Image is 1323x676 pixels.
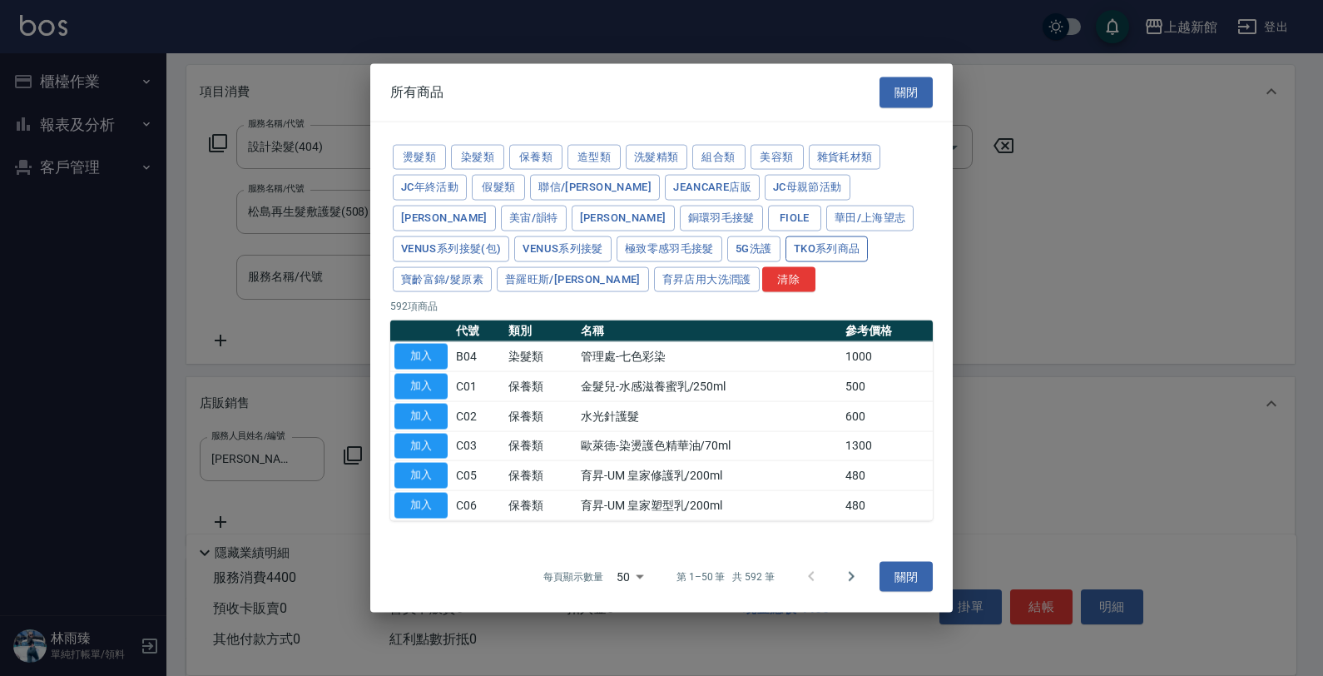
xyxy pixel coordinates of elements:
button: [PERSON_NAME] [572,206,675,231]
button: 聯信/[PERSON_NAME] [530,175,660,201]
td: C05 [452,460,504,490]
button: 洗髮精類 [626,144,687,170]
span: 所有商品 [390,84,443,101]
button: 極致零感羽毛接髮 [617,236,722,261]
td: C01 [452,371,504,401]
td: 保養類 [504,401,577,431]
button: JeanCare店販 [665,175,760,201]
button: JC母親節活動 [765,175,850,201]
button: 加入 [394,433,448,459]
td: 500 [841,371,933,401]
p: 592 項商品 [390,299,933,314]
p: 每頁顯示數量 [543,569,603,584]
button: 染髮類 [451,144,504,170]
td: 育昇-UM 皇家修護乳/200ml [577,460,841,490]
div: 50 [610,554,650,599]
td: 1000 [841,341,933,371]
button: 保養類 [509,144,562,170]
button: 組合類 [692,144,746,170]
button: Venus系列接髮(包) [393,236,509,261]
button: 華田/上海望志 [826,206,914,231]
button: [PERSON_NAME] [393,206,496,231]
button: 加入 [394,403,448,429]
button: FIOLE [768,206,821,231]
th: 代號 [452,321,504,342]
td: C06 [452,490,504,520]
td: 水光針護髮 [577,401,841,431]
button: 加入 [394,463,448,489]
button: 關閉 [880,561,933,592]
td: 保養類 [504,490,577,520]
td: C02 [452,401,504,431]
p: 第 1–50 筆 共 592 筆 [676,569,775,584]
td: 1300 [841,431,933,461]
button: 加入 [394,344,448,370]
button: Venus系列接髮 [514,236,611,261]
td: 600 [841,401,933,431]
th: 參考價格 [841,321,933,342]
td: 480 [841,460,933,490]
button: 普羅旺斯/[PERSON_NAME] [497,266,649,292]
button: 加入 [394,374,448,400]
td: 保養類 [504,431,577,461]
button: 美容類 [751,144,804,170]
td: 金髮兒-水感滋養蜜乳/250ml [577,371,841,401]
button: 關閉 [880,77,933,108]
button: 雜貨耗材類 [809,144,881,170]
td: 染髮類 [504,341,577,371]
button: 假髮類 [472,175,525,201]
button: TKO系列商品 [785,236,869,261]
td: 保養類 [504,371,577,401]
button: 清除 [762,266,815,292]
td: 歐萊德-染燙護色精華油/70ml [577,431,841,461]
td: C03 [452,431,504,461]
button: 寶齡富錦/髮原素 [393,266,492,292]
button: 美宙/韻特 [501,206,567,231]
td: 保養類 [504,460,577,490]
button: 造型類 [567,144,621,170]
th: 名稱 [577,321,841,342]
button: JC年終活動 [393,175,467,201]
button: 5G洗護 [727,236,780,261]
td: B04 [452,341,504,371]
td: 管理處-七色彩染 [577,341,841,371]
button: 銅環羽毛接髮 [680,206,763,231]
button: Go to next page [831,556,871,596]
button: 燙髮類 [393,144,446,170]
td: 育昇-UM 皇家塑型乳/200ml [577,490,841,520]
button: 加入 [394,493,448,519]
th: 類別 [504,321,577,342]
td: 480 [841,490,933,520]
button: 育昇店用大洗潤護 [654,266,760,292]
